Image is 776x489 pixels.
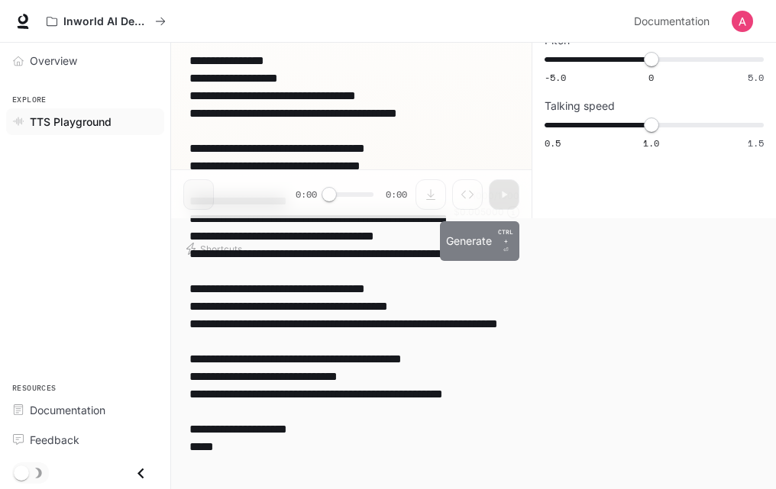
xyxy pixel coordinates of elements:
span: 1.0 [643,137,659,150]
span: -5.0 [545,71,566,84]
span: 0.5 [545,137,561,150]
button: User avatar [727,6,758,37]
a: TTS Playground [6,108,164,135]
p: Talking speed [545,101,615,111]
span: 1.5 [748,137,764,150]
button: All workspaces [40,6,173,37]
p: CTRL + [498,227,513,246]
span: Documentation [634,12,710,31]
p: ⏎ [498,227,513,255]
button: GenerateCTRL +⏎ [440,221,519,261]
span: 5.0 [748,71,764,84]
a: Documentation [628,6,721,37]
img: User avatar [732,11,753,32]
p: Inworld AI Demos [63,15,149,28]
a: Overview [6,47,164,74]
p: Pitch [545,35,570,46]
span: TTS Playground [30,114,112,130]
span: Overview [30,53,77,69]
span: 0 [648,71,654,84]
button: Shortcuts [183,236,248,261]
